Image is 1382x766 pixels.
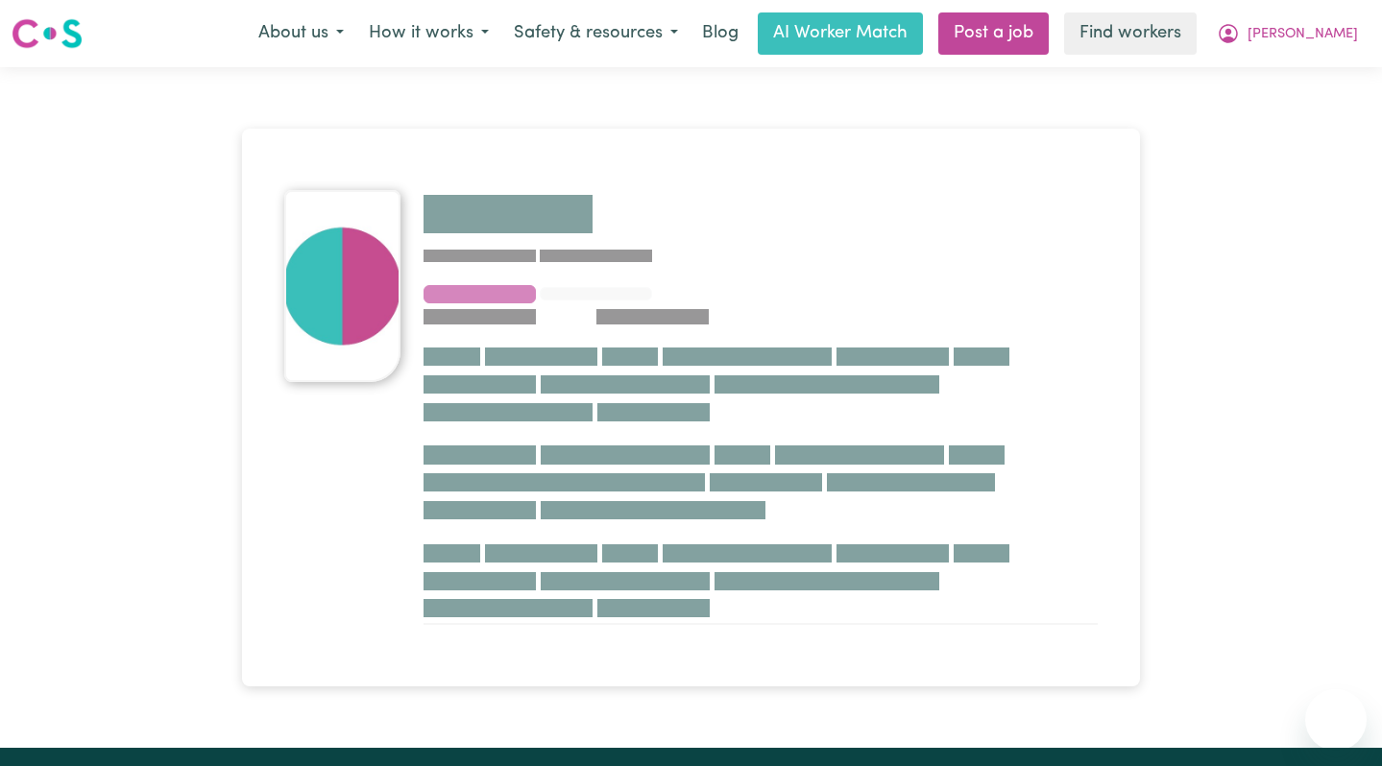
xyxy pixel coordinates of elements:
[691,12,750,55] a: Blog
[356,13,501,54] button: How it works
[1248,24,1358,45] span: [PERSON_NAME]
[1204,13,1370,54] button: My Account
[938,12,1049,55] a: Post a job
[12,16,83,51] img: Careseekers logo
[501,13,691,54] button: Safety & resources
[246,13,356,54] button: About us
[1064,12,1197,55] a: Find workers
[1305,689,1367,751] iframe: Button to launch messaging window
[12,12,83,56] a: Careseekers logo
[758,12,923,55] a: AI Worker Match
